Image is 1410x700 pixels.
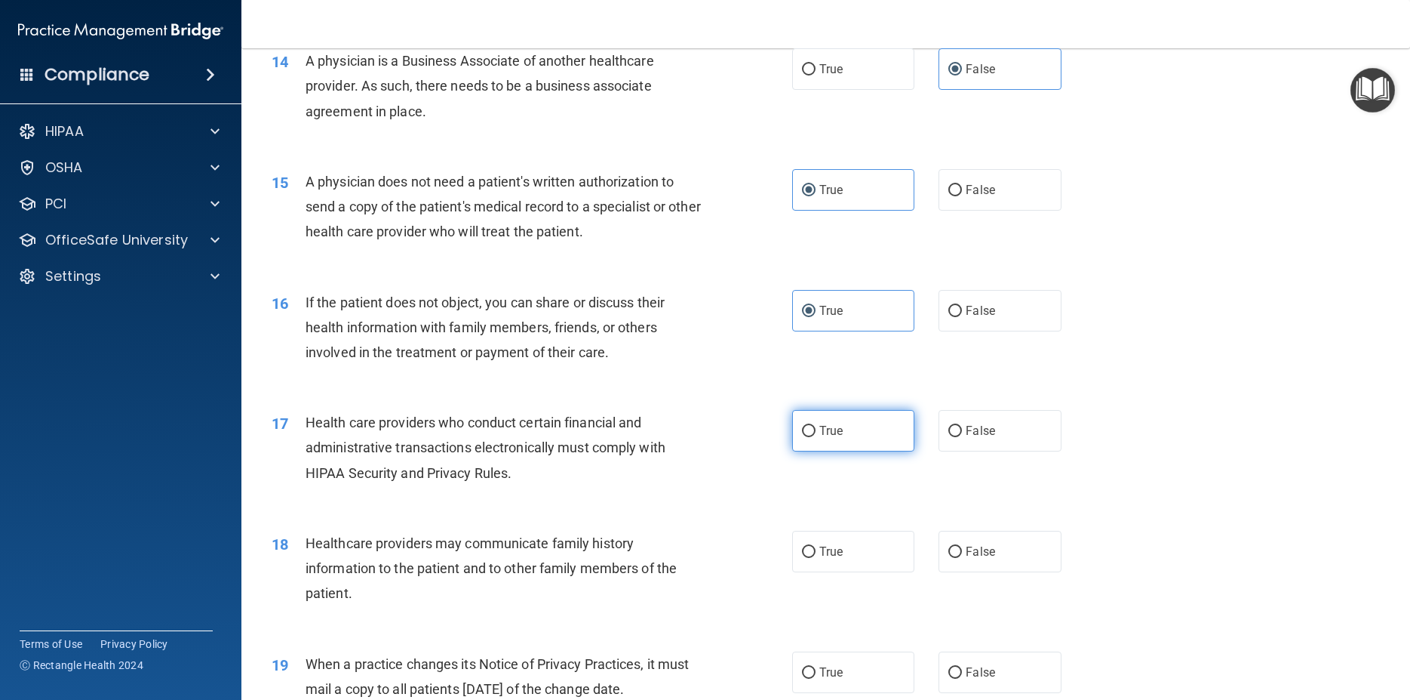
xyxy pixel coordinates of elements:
span: Healthcare providers may communicate family history information to the patient and to other famil... [306,535,677,601]
input: False [948,306,962,317]
span: 17 [272,415,288,433]
p: OSHA [45,159,83,177]
span: True [819,665,843,680]
span: When a practice changes its Notice of Privacy Practices, it must mail a copy to all patients [DAT... [306,656,689,697]
span: 18 [272,535,288,554]
span: False [966,183,995,197]
span: True [819,62,843,76]
span: True [819,544,843,559]
input: False [948,426,962,437]
span: False [966,304,995,318]
span: A physician does not need a patient's written authorization to send a copy of the patient's medic... [306,174,701,239]
button: Open Resource Center [1350,68,1395,113]
span: Ⓒ Rectangle Health 2024 [20,658,143,673]
input: True [802,64,816,76]
p: PCI [45,195,66,213]
img: PMB logo [18,16,223,46]
input: False [948,64,962,76]
span: False [966,424,995,438]
span: 15 [272,174,288,192]
input: False [948,185,962,196]
input: False [948,547,962,558]
span: False [966,665,995,680]
span: True [819,424,843,438]
input: True [802,306,816,317]
p: Settings [45,267,101,285]
a: Settings [18,267,220,285]
span: 14 [272,53,288,71]
span: 19 [272,656,288,674]
input: True [802,547,816,558]
p: HIPAA [45,122,84,140]
a: OfficeSafe University [18,231,220,249]
a: Privacy Policy [100,637,168,652]
span: True [819,183,843,197]
input: True [802,426,816,437]
a: HIPAA [18,122,220,140]
span: A physician is a Business Associate of another healthcare provider. As such, there needs to be a ... [306,53,654,119]
span: If the patient does not object, you can share or discuss their health information with family mem... [306,294,665,360]
input: True [802,185,816,196]
p: OfficeSafe University [45,231,188,249]
a: PCI [18,195,220,213]
span: True [819,304,843,318]
input: True [802,668,816,679]
span: 16 [272,294,288,313]
a: Terms of Use [20,637,82,652]
span: False [966,62,995,76]
input: False [948,668,962,679]
h4: Compliance [45,64,149,85]
span: Health care providers who conduct certain financial and administrative transactions electronicall... [306,415,665,480]
span: False [966,544,995,559]
a: OSHA [18,159,220,177]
